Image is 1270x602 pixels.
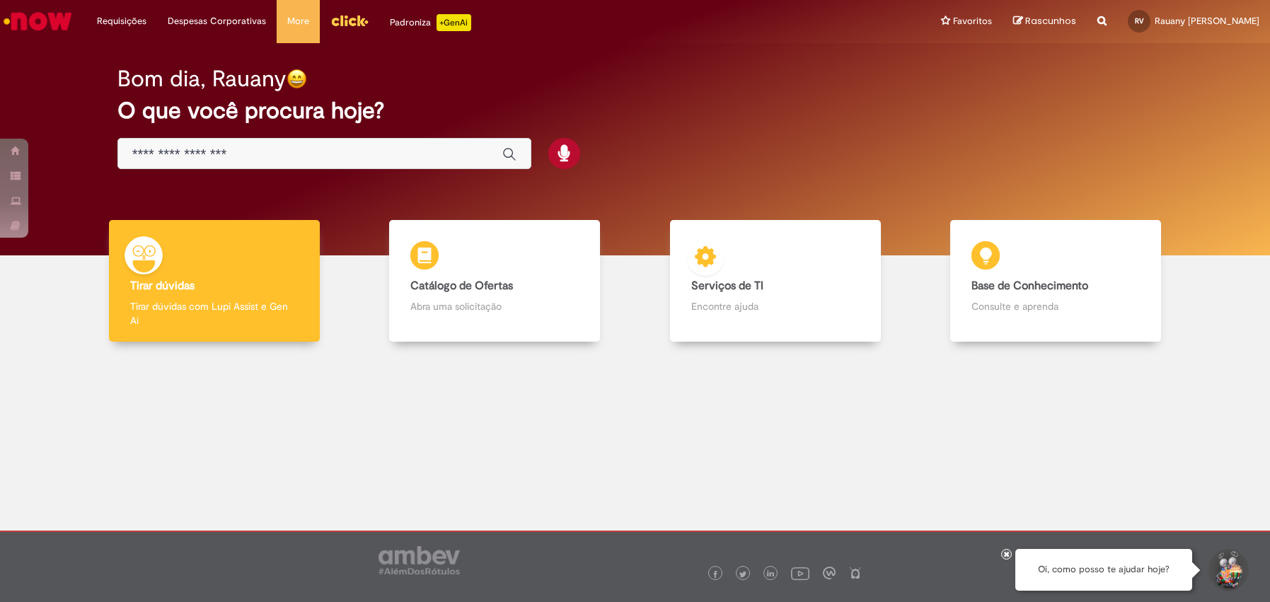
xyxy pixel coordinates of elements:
button: Iniciar Conversa de Suporte [1206,549,1249,591]
p: Consulte e aprenda [971,299,1140,313]
img: logo_footer_linkedin.png [767,570,774,579]
b: Catálogo de Ofertas [410,279,513,293]
p: Encontre ajuda [691,299,860,313]
div: Oi, como posso te ajudar hoje? [1015,549,1192,591]
h2: Bom dia, Rauany [117,66,287,91]
img: logo_footer_youtube.png [791,564,809,582]
img: happy-face.png [287,69,307,89]
p: Tirar dúvidas com Lupi Assist e Gen Ai [130,299,299,328]
img: click_logo_yellow_360x200.png [330,10,369,31]
span: Despesas Corporativas [168,14,266,28]
p: +GenAi [437,14,471,31]
b: Base de Conhecimento [971,279,1088,293]
span: More [287,14,309,28]
img: logo_footer_naosei.png [849,567,862,579]
img: logo_footer_twitter.png [739,571,746,578]
a: Rascunhos [1013,15,1076,28]
img: logo_footer_workplace.png [823,567,836,579]
span: Favoritos [953,14,992,28]
b: Tirar dúvidas [130,279,195,293]
img: ServiceNow [1,7,74,35]
span: Requisições [97,14,146,28]
a: Base de Conhecimento Consulte e aprenda [916,220,1196,342]
span: RV [1135,16,1144,25]
p: Abra uma solicitação [410,299,579,313]
span: Rauany [PERSON_NAME] [1155,15,1259,27]
div: Padroniza [390,14,471,31]
img: logo_footer_facebook.png [712,571,719,578]
a: Tirar dúvidas Tirar dúvidas com Lupi Assist e Gen Ai [74,220,354,342]
b: Serviços de TI [691,279,763,293]
a: Serviços de TI Encontre ajuda [635,220,916,342]
img: logo_footer_ambev_rotulo_gray.png [379,546,460,574]
h2: O que você procura hoje? [117,98,1153,123]
span: Rascunhos [1025,14,1076,28]
a: Catálogo de Ofertas Abra uma solicitação [354,220,635,342]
